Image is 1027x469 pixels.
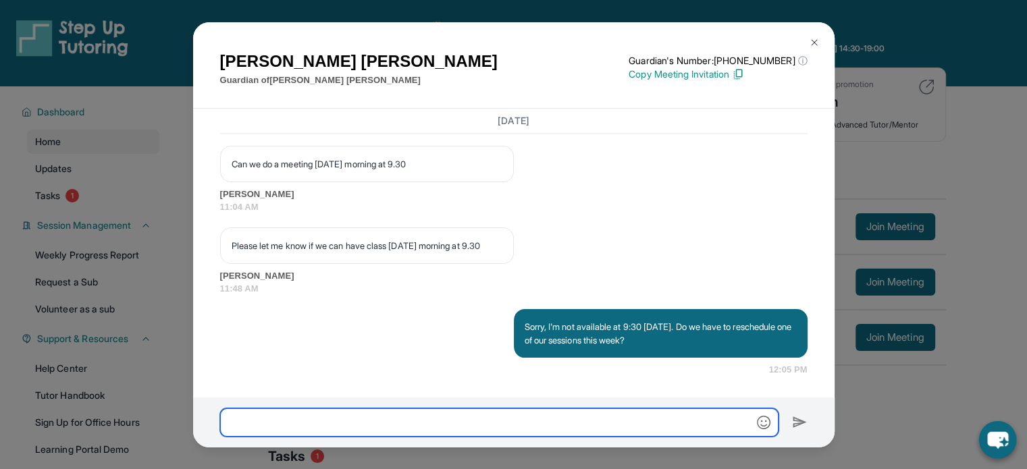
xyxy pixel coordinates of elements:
p: Copy Meeting Invitation [629,67,807,81]
span: 11:48 AM [220,282,808,296]
img: Close Icon [809,37,820,48]
p: Can we do a meeting [DATE] morning at 9.30 [232,157,502,171]
img: Copy Icon [732,68,744,80]
span: [PERSON_NAME] [220,188,808,201]
h1: [PERSON_NAME] [PERSON_NAME] [220,49,498,74]
img: Emoji [757,416,770,429]
span: 12:05 PM [769,363,808,377]
span: 11:04 AM [220,200,808,214]
h3: [DATE] [220,114,808,128]
p: Guardian's Number: [PHONE_NUMBER] [629,54,807,67]
span: ⓘ [797,54,807,67]
img: Send icon [792,414,808,431]
p: Sorry, I'm not available at 9:30 [DATE]. Do we have to reschedule one of our sessions this week? [525,320,797,347]
button: chat-button [979,421,1016,458]
span: [PERSON_NAME] [220,269,808,283]
p: Please let me know if we can have class [DATE] morning at 9.30 [232,239,502,252]
p: Guardian of [PERSON_NAME] [PERSON_NAME] [220,74,498,87]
